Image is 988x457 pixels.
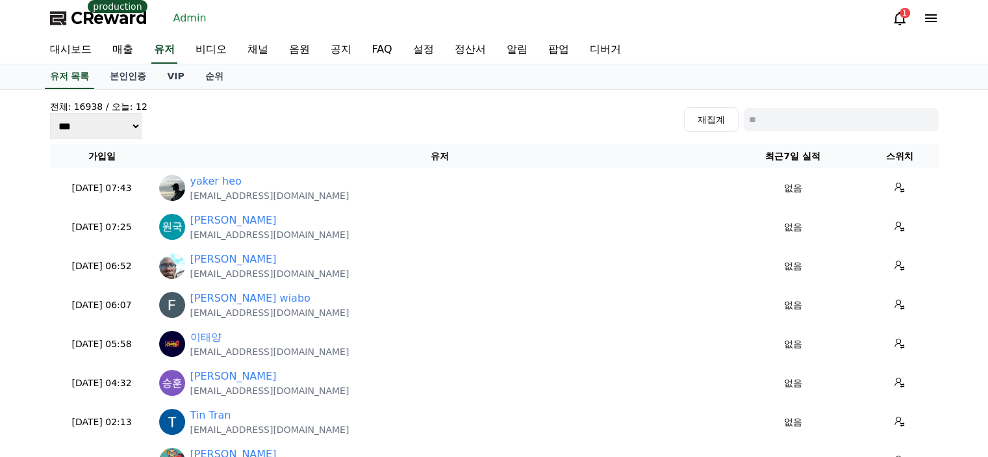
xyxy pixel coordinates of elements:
[55,259,149,273] p: [DATE] 06:52
[190,423,349,436] p: [EMAIL_ADDRESS][DOMAIN_NAME]
[71,8,147,29] span: CReward
[108,385,146,395] span: Messages
[684,107,739,132] button: 재집계
[731,337,855,351] p: 없음
[731,415,855,429] p: 없음
[861,144,939,168] th: 스위치
[55,415,149,429] p: [DATE] 02:13
[195,64,234,89] a: 순위
[154,144,726,168] th: 유저
[892,10,907,26] a: 1
[190,408,231,423] a: Tin Tran
[55,181,149,195] p: [DATE] 07:43
[45,64,95,89] a: 유저 목록
[102,36,144,64] a: 매출
[190,267,349,280] p: [EMAIL_ADDRESS][DOMAIN_NAME]
[168,8,212,29] a: Admin
[496,36,538,64] a: 알림
[33,384,56,395] span: Home
[190,174,242,189] a: yaker heo
[190,345,349,358] p: [EMAIL_ADDRESS][DOMAIN_NAME]
[192,384,224,395] span: Settings
[731,298,855,312] p: 없음
[190,306,349,319] p: [EMAIL_ADDRESS][DOMAIN_NAME]
[726,144,861,168] th: 최근7일 실적
[151,36,177,64] a: 유저
[190,330,222,345] a: 이태양
[159,331,185,357] img: https://lh3.googleusercontent.com/a/ACg8ocKO8_2-USJqAdR1PF9YKH66_gAWHfd6lKbi72u2lAwxSEw1n0s=s96-c
[55,337,149,351] p: [DATE] 05:58
[190,228,349,241] p: [EMAIL_ADDRESS][DOMAIN_NAME]
[190,384,349,397] p: [EMAIL_ADDRESS][DOMAIN_NAME]
[99,64,157,89] a: 본인인증
[50,8,147,29] a: CReward
[159,409,185,435] img: https://lh3.googleusercontent.com/a/ACg8ocJTIvyNT1hepph2mBBJRYvmKf9YUUQraH5QwgFXLaOheSRJ6A=s96-c
[190,213,277,228] a: [PERSON_NAME]
[320,36,362,64] a: 공지
[159,292,185,318] img: https://lh3.googleusercontent.com/a/ACg8ocLk3TZYdMO9BtTFpMhZM0EoiuyUpY6OAoqS0DIb2BhV1ssEGA=s96-c
[190,189,349,202] p: [EMAIL_ADDRESS][DOMAIN_NAME]
[168,365,249,397] a: Settings
[362,36,403,64] a: FAQ
[444,36,496,64] a: 정산서
[159,253,185,279] img: https://lh3.googleusercontent.com/a/ACg8ocLowZ6xasmGRClwoQkUo2ZTUBHL1KgTwdmSFHfs9nKDQz-H7bw=s96-c
[190,252,277,267] a: [PERSON_NAME]
[900,8,910,18] div: 1
[50,144,154,168] th: 가입일
[55,220,149,234] p: [DATE] 07:25
[403,36,444,64] a: 설정
[731,181,855,195] p: 없음
[157,64,194,89] a: VIP
[190,291,310,306] a: [PERSON_NAME] wiabo
[159,214,185,240] img: https://lh3.googleusercontent.com/a/ACg8ocLIDDjPNE6523Qd79eDOLIIGISItqKUogbMbC_xAZdRv68r=s96-c
[55,376,149,390] p: [DATE] 04:32
[159,370,185,396] img: https://lh3.googleusercontent.com/a/ACg8ocKas6R-8dbbkm61n7fMqiooEWNc70SvDwvpXJok3yvaByBVAA=s96-c
[579,36,631,64] a: 디버거
[55,298,149,312] p: [DATE] 06:07
[731,376,855,390] p: 없음
[40,36,102,64] a: 대시보드
[190,369,277,384] a: [PERSON_NAME]
[185,36,237,64] a: 비디오
[86,365,168,397] a: Messages
[279,36,320,64] a: 음원
[159,175,185,201] img: https://lh3.googleusercontent.com/a/ACg8ocIv5Q5RLL6YqkOcsV_lV-NiWw3zHerOCJgG6p0lI6XY5lgFLEnT=s96-c
[538,36,579,64] a: 팝업
[4,365,86,397] a: Home
[237,36,279,64] a: 채널
[731,220,855,234] p: 없음
[50,100,147,113] h4: 전체: 16938 / 오늘: 12
[731,259,855,273] p: 없음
